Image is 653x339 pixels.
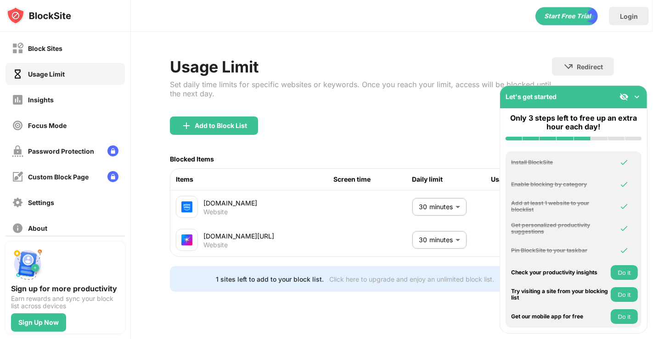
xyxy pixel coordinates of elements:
img: logo-blocksite.svg [6,6,71,25]
div: Usage status [491,174,569,184]
div: Enable blocking by category [511,181,608,188]
button: Do it [611,287,638,302]
img: lock-menu.svg [107,171,118,182]
div: Focus Mode [28,122,67,129]
div: animation [535,7,598,25]
div: Install BlockSite [511,159,608,166]
div: Daily limit [412,174,490,184]
div: Blocked Items [170,155,214,163]
div: Check your productivity insights [511,269,608,276]
div: Block Sites [28,44,62,52]
div: About [28,224,47,232]
div: Insights [28,96,54,104]
img: password-protection-off.svg [12,145,23,157]
div: Settings [28,199,54,206]
img: omni-check.svg [619,158,629,167]
div: Add at least 1 website to your blocklist [511,200,608,213]
div: Let's get started [506,93,557,100]
button: Do it [611,265,638,280]
p: 30 minutes [419,202,452,212]
img: push-signup.svg [11,247,44,280]
div: [DOMAIN_NAME] [203,198,333,208]
img: customize-block-page-off.svg [12,171,23,183]
div: Usage Limit [28,70,65,78]
div: Set daily time limits for specific websites or keywords. Once you reach your limit, access will b... [170,80,552,98]
img: focus-off.svg [12,120,23,131]
div: Only 3 steps left to free up an extra hour each day! [506,114,642,131]
img: omni-check.svg [619,246,629,255]
div: Pin BlockSite to your taskbar [511,247,608,254]
button: Do it [611,309,638,324]
img: time-usage-on.svg [12,68,23,80]
img: eye-not-visible.svg [619,92,629,101]
div: Try visiting a site from your blocking list [511,288,608,301]
img: omni-check.svg [619,180,629,189]
img: block-off.svg [12,43,23,54]
div: Password Protection [28,147,94,155]
div: Earn rewards and sync your block list across devices [11,295,119,310]
div: Get personalized productivity suggestions [511,222,608,235]
div: [DOMAIN_NAME][URL] [203,231,333,241]
img: settings-off.svg [12,197,23,208]
img: omni-setup-toggle.svg [632,92,642,101]
div: Sign up for more productivity [11,284,119,293]
div: 1 sites left to add to your block list. [216,275,324,283]
div: Redirect [577,63,603,71]
p: 30 minutes [419,235,452,245]
div: Custom Block Page [28,173,89,181]
div: Website [203,241,228,249]
div: Login [620,12,638,20]
img: favicons [181,234,192,245]
img: lock-menu.svg [107,145,118,156]
img: omni-check.svg [619,202,629,211]
img: favicons [181,201,192,212]
div: Items [176,174,333,184]
img: insights-off.svg [12,94,23,106]
img: omni-check.svg [619,224,629,233]
div: Sign Up Now [18,319,59,326]
img: about-off.svg [12,222,23,234]
div: Website [203,208,228,216]
div: Click here to upgrade and enjoy an unlimited block list. [329,275,494,283]
div: Add to Block List [195,122,247,129]
div: Usage Limit [170,57,552,76]
div: Screen time [333,174,412,184]
div: Get our mobile app for free [511,313,608,320]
